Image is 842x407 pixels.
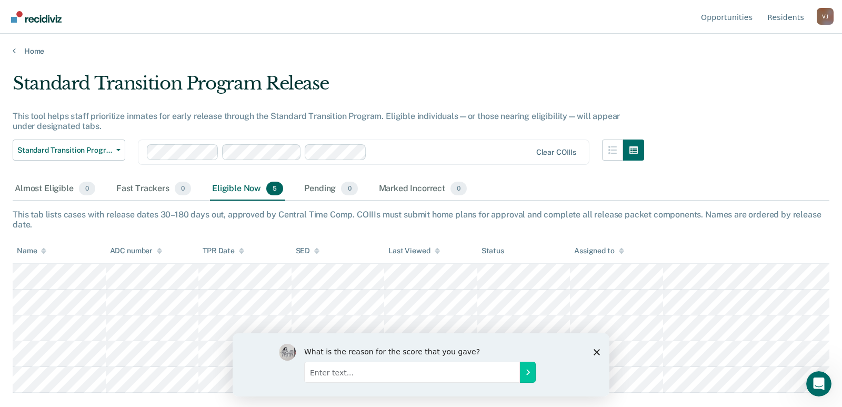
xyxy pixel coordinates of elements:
[203,246,244,255] div: TPR Date
[302,177,359,201] div: Pending0
[13,140,125,161] button: Standard Transition Program Release
[114,177,193,201] div: Fast Trackers0
[13,46,829,56] a: Home
[388,246,439,255] div: Last Viewed
[341,182,357,195] span: 0
[110,246,163,255] div: ADC number
[79,182,95,195] span: 0
[574,246,624,255] div: Assigned to
[13,73,644,103] div: Standard Transition Program Release
[817,8,834,25] div: V J
[266,182,283,195] span: 5
[17,246,46,255] div: Name
[11,11,62,23] img: Recidiviz
[296,246,320,255] div: SED
[210,177,285,201] div: Eligible Now5
[13,177,97,201] div: Almost Eligible0
[806,371,831,396] iframe: Intercom live chat
[175,182,191,195] span: 0
[377,177,469,201] div: Marked Incorrect0
[536,148,576,157] div: Clear COIIIs
[233,333,609,396] iframe: Survey by Kim from Recidiviz
[450,182,467,195] span: 0
[13,111,644,131] div: This tool helps staff prioritize inmates for early release through the Standard Transition Progra...
[13,210,829,230] div: This tab lists cases with release dates 30–180 days out, approved by Central Time Comp. COIIIs mu...
[817,8,834,25] button: Profile dropdown button
[482,246,504,255] div: Status
[17,146,112,155] span: Standard Transition Program Release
